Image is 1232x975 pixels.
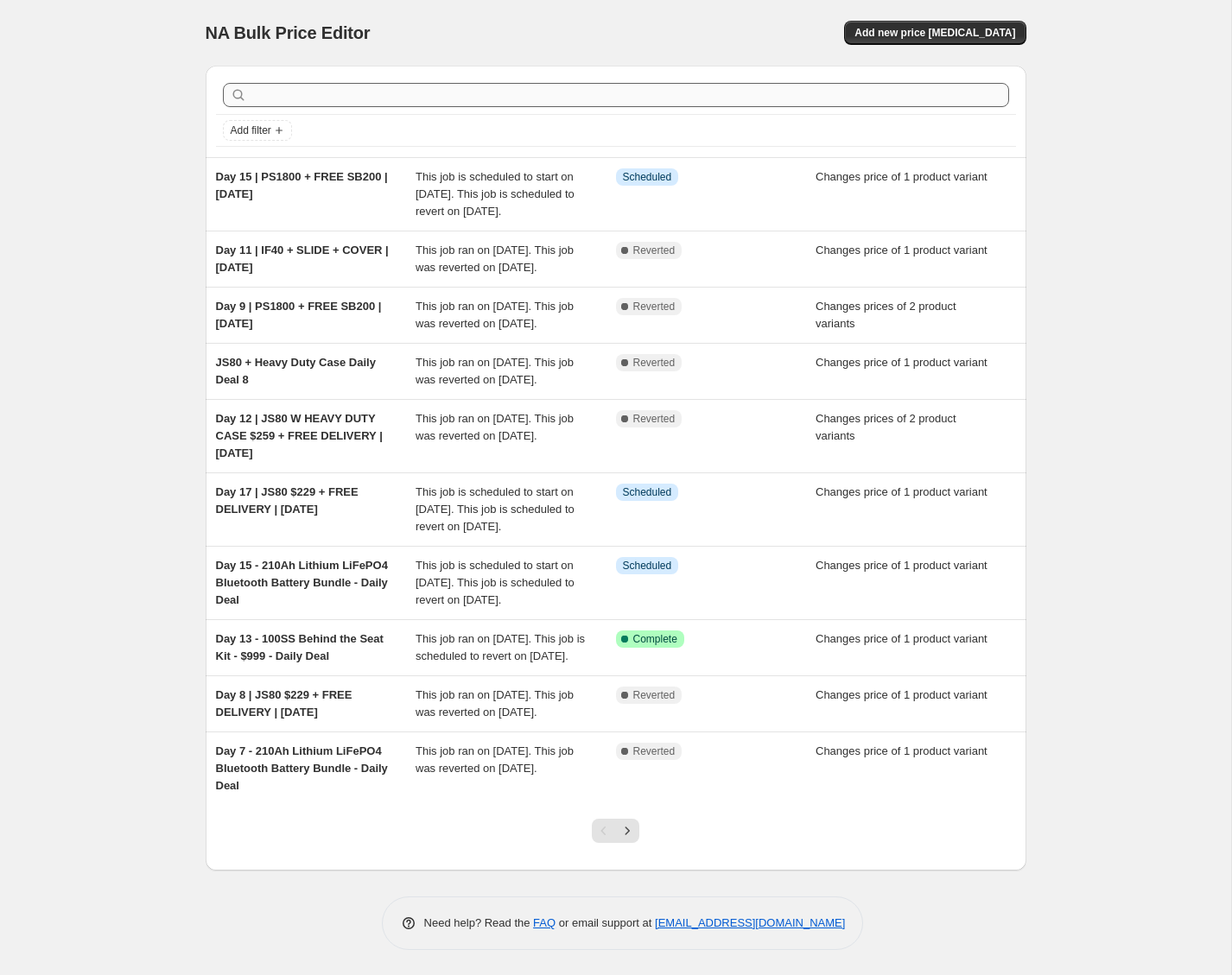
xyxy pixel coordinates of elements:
[633,744,676,758] span: Reverted
[655,916,845,929] a: [EMAIL_ADDRESS][DOMAIN_NAME]
[816,559,988,572] span: Changes price of 1 product variant
[216,485,359,516] span: Day 17 | JS80 $229 + FREE DELIVERY | [DATE]
[816,300,956,330] span: Changes prices of 2 product variants
[416,244,574,274] span: This job ran on [DATE]. This job was reverted on [DATE].
[216,632,384,662] span: Day 13 - 100SS Behind the Seat Kit - $999 - Daily Deal
[231,123,271,137] span: Add filter
[615,819,639,843] button: Next
[216,244,389,274] span: Day 11 | IF40 + SLIDE + COVER | [DATE]
[854,26,1015,40] span: Add new price [MEDICAL_DATA]
[416,300,574,330] span: This job ran on [DATE]. This job was reverted on [DATE].
[816,744,988,757] span: Changes price of 1 product variant
[216,170,388,200] span: Day 15 | PS1800 + FREE SB200 | [DATE]
[206,23,371,42] span: NA Bulk Price Editor
[623,485,672,499] span: Scheduled
[216,744,388,792] span: Day 7 - 210Ah Lithium LiFePO4 Bluetooth Battery Bundle - Daily Deal
[416,412,574,442] span: This job ran on [DATE]. This job was reverted on [DATE].
[223,120,292,141] button: Add filter
[623,559,672,573] span: Scheduled
[216,559,388,606] span: Day 15 - 210Ah Lithium LiFePO4 Bluetooth Battery Bundle - Daily Deal
[416,688,574,719] span: This job ran on [DATE]. This job was reverted on [DATE].
[816,688,988,701] span: Changes price of 1 product variant
[416,170,575,218] span: This job is scheduled to start on [DATE]. This job is scheduled to revert on [DATE].
[623,170,672,184] span: Scheduled
[216,412,383,459] span: Day 12 | JS80 W HEAVY DUTY CASE $259 + FREE DELIVERY | [DATE]
[633,300,676,313] span: Reverted
[633,688,676,702] span: Reverted
[816,356,988,369] span: Changes price of 1 product variant
[556,916,655,929] span: or email support at
[816,412,956,442] span: Changes prices of 2 product variants
[424,916,534,929] span: Need help? Read the
[592,819,639,843] nav: Pagination
[416,485,575,533] span: This job is scheduled to start on [DATE]. This job is scheduled to revert on [DATE].
[633,356,676,370] span: Reverted
[816,244,988,256] span: Changes price of 1 product variant
[216,356,376,386] span: JS80 + Heavy Duty Case Daily Deal 8
[416,559,575,606] span: This job is scheduled to start on [DATE]. This job is scheduled to revert on [DATE].
[416,744,574,775] span: This job ran on [DATE]. This job was reverted on [DATE].
[216,688,352,719] span: Day 8 | JS80 $229 + FREE DELIVERY | [DATE]
[416,356,574,386] span: This job ran on [DATE]. This job was reverted on [DATE].
[816,485,988,498] span: Changes price of 1 product variant
[416,632,585,662] span: This job ran on [DATE]. This job is scheduled to revert on [DATE].
[816,632,988,645] span: Changes price of 1 product variant
[216,300,382,330] span: Day 9 | PS1800 + FREE SB200 | [DATE]
[633,412,676,426] span: Reverted
[633,632,677,646] span: Complete
[816,170,988,183] span: Changes price of 1 product variant
[844,21,1026,45] button: Add new price [MEDICAL_DATA]
[533,916,556,929] a: FAQ
[633,244,676,257] span: Reverted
